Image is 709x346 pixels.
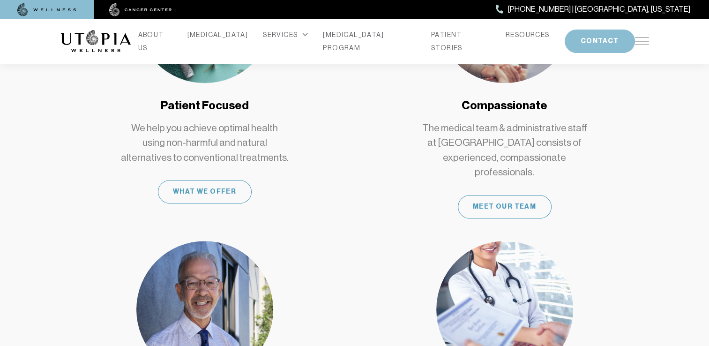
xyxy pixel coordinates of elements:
[17,3,76,16] img: wellness
[431,28,491,54] a: PATIENT STORIES
[187,28,248,41] a: [MEDICAL_DATA]
[161,98,249,113] h4: Patient Focused
[138,28,172,54] a: ABOUT US
[462,98,547,113] h4: Compassionate
[420,121,589,180] p: The medical team & administrative staff at [GEOGRAPHIC_DATA] consists of experienced, compassiona...
[158,180,252,203] div: What We Offer
[506,28,550,41] a: RESOURCES
[635,38,649,45] img: icon-hamburger
[109,3,172,16] img: cancer center
[496,3,690,15] a: [PHONE_NUMBER] | [GEOGRAPHIC_DATA], [US_STATE]
[263,28,308,41] div: SERVICES
[323,28,416,54] a: [MEDICAL_DATA] PROGRAM
[458,195,552,218] div: Meet Our Team
[508,3,690,15] span: [PHONE_NUMBER] | [GEOGRAPHIC_DATA], [US_STATE]
[565,30,635,53] button: CONTACT
[60,30,131,53] img: logo
[120,121,289,165] p: We help you achieve optimal health using non-harmful and natural alternatives to conventional tre...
